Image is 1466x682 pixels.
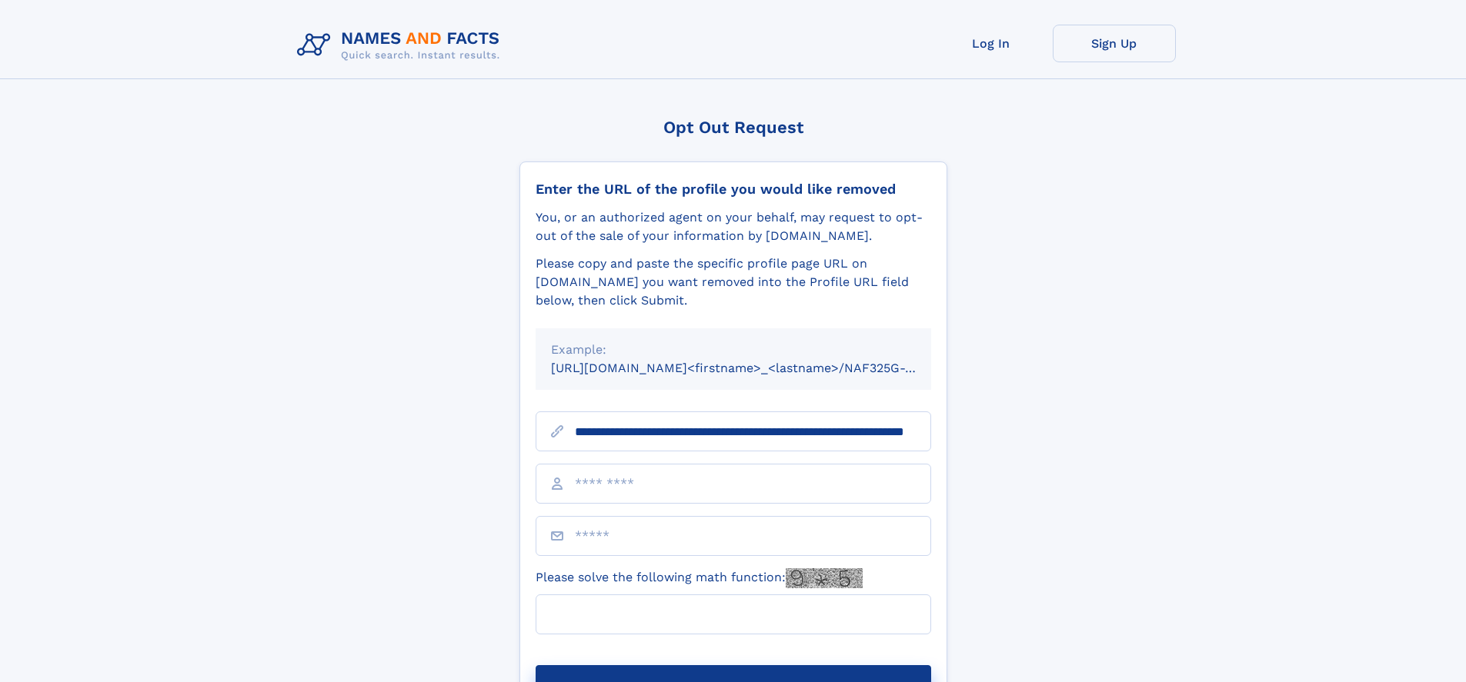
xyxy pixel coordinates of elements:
div: Example: [551,341,916,359]
img: Logo Names and Facts [291,25,513,66]
a: Sign Up [1053,25,1176,62]
label: Please solve the following math function: [536,568,863,588]
a: Log In [930,25,1053,62]
div: Enter the URL of the profile you would like removed [536,181,931,198]
div: You, or an authorized agent on your behalf, may request to opt-out of the sale of your informatio... [536,208,931,245]
div: Please copy and paste the specific profile page URL on [DOMAIN_NAME] you want removed into the Pr... [536,255,931,310]
small: [URL][DOMAIN_NAME]<firstname>_<lastname>/NAF325G-xxxxxxxx [551,361,960,375]
div: Opt Out Request [519,118,947,137]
